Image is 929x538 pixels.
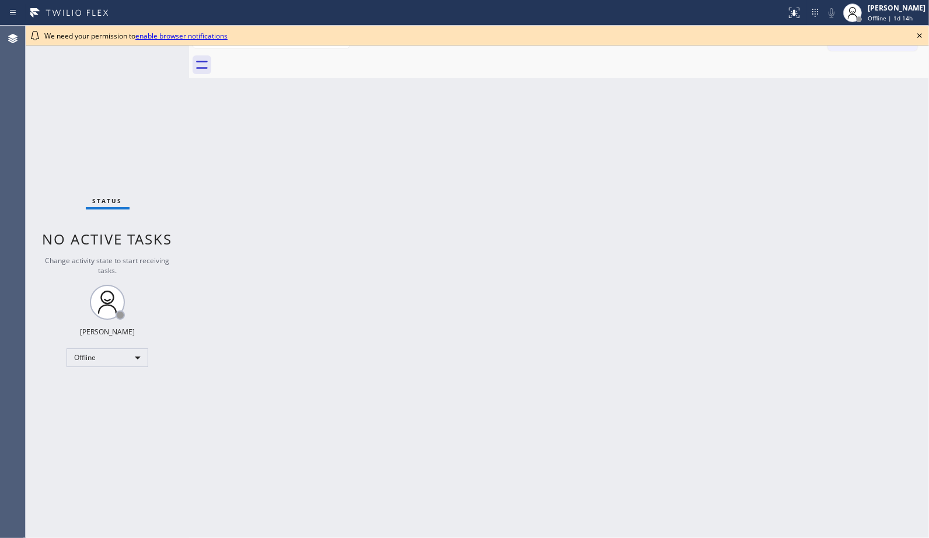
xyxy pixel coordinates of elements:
span: We need your permission to [44,31,228,41]
span: Change activity state to start receiving tasks. [46,256,170,275]
div: Offline [67,348,148,367]
span: Offline | 1d 14h [868,14,913,22]
span: No active tasks [43,229,173,249]
button: Mute [823,5,840,21]
div: [PERSON_NAME] [80,327,135,337]
a: enable browser notifications [135,31,228,41]
div: [PERSON_NAME] [868,3,925,13]
span: Status [93,197,123,205]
